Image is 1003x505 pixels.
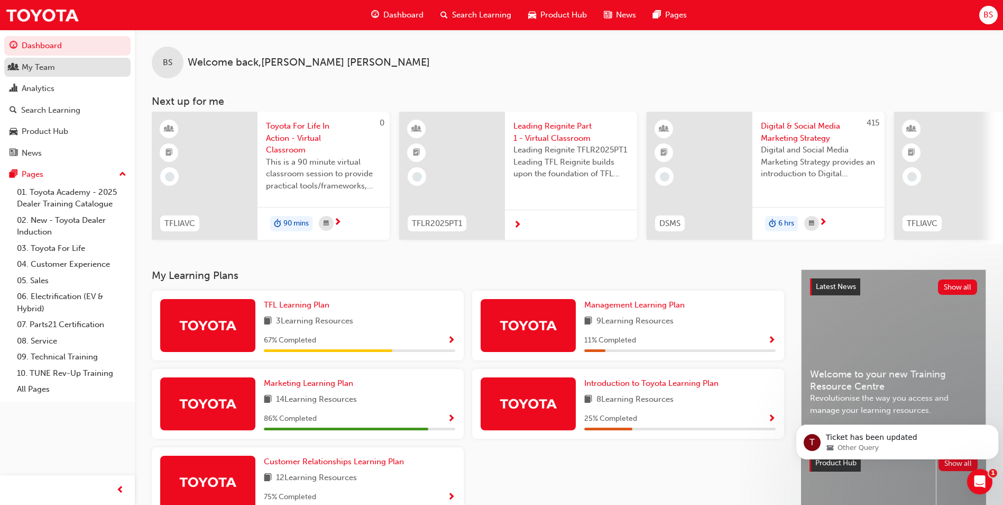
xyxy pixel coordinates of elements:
div: Pages [22,168,43,181]
span: next-icon [819,218,827,228]
button: Show Progress [447,412,455,426]
div: My Team [22,61,55,74]
span: book-icon [584,393,592,407]
span: car-icon [528,8,536,22]
span: news-icon [10,149,17,158]
a: search-iconSearch Learning [432,4,520,26]
img: Trak [179,473,237,491]
span: Revolutionise the way you access and manage your learning resources. [810,392,977,416]
span: learningResourceType_INSTRUCTOR_LED-icon [660,122,668,136]
span: learningRecordVerb_NONE-icon [907,172,917,182]
span: next-icon [513,221,521,230]
a: 01. Toyota Academy - 2025 Dealer Training Catalogue [13,184,131,212]
a: Analytics [4,79,131,98]
button: Show Progress [768,412,776,426]
span: 67 % Completed [264,335,316,347]
span: learningRecordVerb_NONE-icon [660,172,669,182]
span: booktick-icon [908,146,915,160]
a: My Team [4,58,131,77]
a: 06. Electrification (EV & Hybrid) [13,288,131,317]
button: Show Progress [447,334,455,347]
span: TFL Learning Plan [264,300,329,310]
div: Analytics [22,83,54,95]
span: 12 Learning Resources [276,472,357,485]
a: Search Learning [4,101,131,120]
span: 25 % Completed [584,413,637,425]
a: Customer Relationships Learning Plan [264,456,408,468]
div: Search Learning [21,104,80,116]
span: chart-icon [10,84,17,94]
span: DSMS [659,218,680,230]
button: Show Progress [447,491,455,504]
a: news-iconNews [595,4,645,26]
span: duration-icon [769,217,776,231]
a: 03. Toyota For Life [13,240,131,257]
span: Dashboard [383,9,424,21]
a: Management Learning Plan [584,299,689,311]
button: Pages [4,165,131,184]
span: next-icon [334,218,342,228]
span: 0 [380,118,384,128]
span: Leading Reignite Part 1 - Virtual Classroom [513,120,629,144]
span: Latest News [816,282,856,291]
span: Introduction to Toyota Learning Plan [584,378,719,388]
span: 8 Learning Resources [596,393,674,407]
span: 86 % Completed [264,413,317,425]
a: 09. Technical Training [13,349,131,365]
a: Dashboard [4,36,131,56]
span: Marketing Learning Plan [264,378,353,388]
span: TFLIAVC [907,218,937,230]
a: 10. TUNE Rev-Up Training [13,365,131,382]
span: 1 [989,469,997,477]
span: BS [983,9,993,21]
span: BS [163,57,172,69]
a: Latest NewsShow allWelcome to your new Training Resource CentreRevolutionise the way you access a... [801,269,986,429]
img: Trak [179,394,237,413]
h3: Next up for me [135,95,1003,107]
span: learningResourceType_INSTRUCTOR_LED-icon [165,122,173,136]
a: 04. Customer Experience [13,256,131,273]
span: learningResourceType_INSTRUCTOR_LED-icon [413,122,420,136]
span: book-icon [264,393,272,407]
span: car-icon [10,127,17,137]
button: BS [979,6,998,24]
span: Show Progress [447,493,455,502]
h3: My Learning Plans [152,269,784,282]
span: News [616,9,636,21]
iframe: Intercom notifications message [792,402,1003,476]
a: Product Hub [4,122,131,141]
a: Introduction to Toyota Learning Plan [584,377,723,390]
span: Management Learning Plan [584,300,685,310]
span: learningRecordVerb_NONE-icon [165,172,174,182]
a: guage-iconDashboard [363,4,432,26]
a: 08. Service [13,333,131,349]
span: Welcome back , [PERSON_NAME] [PERSON_NAME] [188,57,430,69]
span: calendar-icon [324,217,329,230]
span: learningResourceType_INSTRUCTOR_LED-icon [908,122,915,136]
span: Customer Relationships Learning Plan [264,457,404,466]
span: news-icon [604,8,612,22]
span: 75 % Completed [264,491,316,503]
span: pages-icon [653,8,661,22]
span: 14 Learning Resources [276,393,357,407]
span: Toyota For Life In Action - Virtual Classroom [266,120,381,156]
span: TFLIAVC [164,218,195,230]
a: 415DSMSDigital & Social Media Marketing StrategyDigital and Social Media Marketing Strategy provi... [647,112,885,240]
span: book-icon [264,315,272,328]
span: This is a 90 minute virtual classroom session to provide practical tools/frameworks, behaviours a... [266,156,381,192]
span: 6 hrs [778,218,794,230]
span: booktick-icon [413,146,420,160]
span: Show Progress [447,336,455,346]
span: book-icon [584,315,592,328]
span: people-icon [10,63,17,73]
span: up-icon [119,168,126,182]
a: 02. New - Toyota Dealer Induction [13,212,131,240]
button: Show Progress [768,334,776,347]
span: 90 mins [283,218,309,230]
a: News [4,143,131,163]
a: 07. Parts21 Certification [13,317,131,333]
